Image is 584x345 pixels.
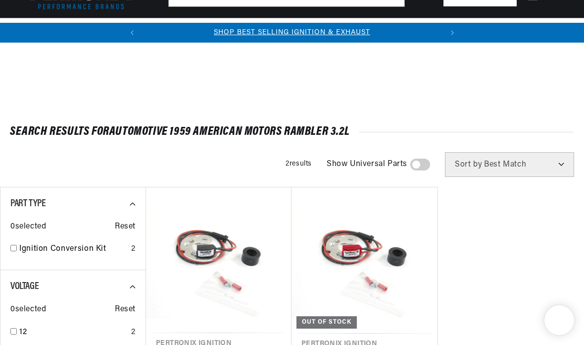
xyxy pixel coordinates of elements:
[115,221,136,233] span: Reset
[10,127,574,137] div: SEARCH RESULTS FOR Automotive 1959 American Motors Rambler 3.2L
[286,160,312,168] span: 2 results
[10,303,46,316] span: 0 selected
[10,199,46,209] span: Part Type
[441,18,511,42] summary: Spark Plug Wires
[445,152,574,177] select: Sort by
[142,27,442,38] div: Announcement
[115,303,136,316] span: Reset
[10,221,46,233] span: 0 selected
[455,161,482,169] span: Sort by
[187,18,312,42] summary: Headers, Exhausts & Components
[104,18,187,42] summary: Coils & Distributors
[511,18,562,42] summary: Motorcycle
[312,18,369,42] summary: Engine Swaps
[442,23,462,43] button: Translation missing: en.sections.announcements.next_announcement
[214,29,370,36] a: SHOP BEST SELLING IGNITION & EXHAUST
[131,243,136,256] div: 2
[369,18,441,42] summary: Battery Products
[327,158,407,171] span: Show Universal Parts
[142,27,442,38] div: 1 of 2
[131,326,136,339] div: 2
[19,243,127,256] a: Ignition Conversion Kit
[25,18,104,42] summary: Ignition Conversions
[122,23,142,43] button: Translation missing: en.sections.announcements.previous_announcement
[10,282,39,291] span: Voltage
[19,326,127,339] a: 12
